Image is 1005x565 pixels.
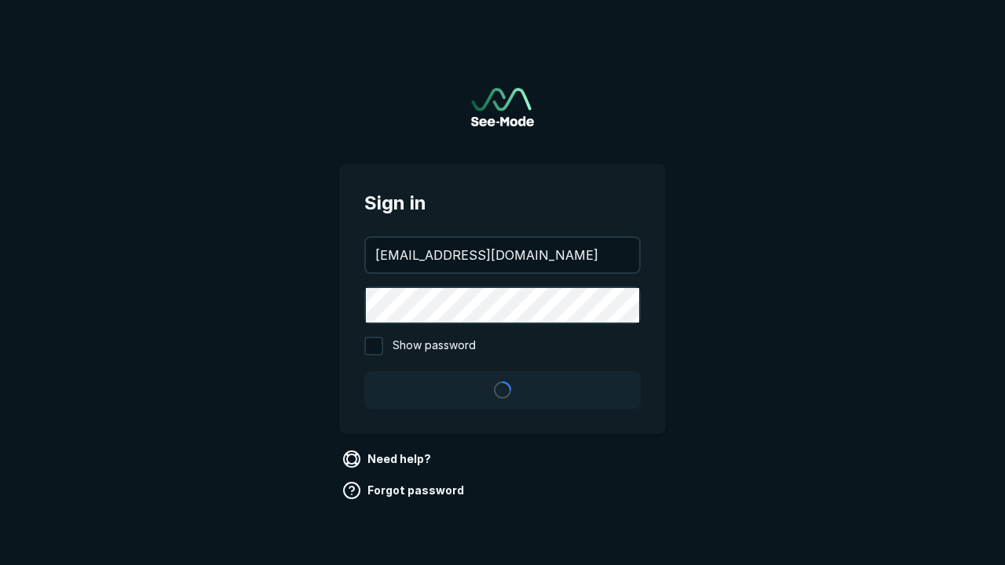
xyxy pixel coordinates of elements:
span: Show password [393,337,476,355]
a: Go to sign in [471,88,534,126]
a: Forgot password [339,478,470,503]
span: Sign in [364,189,641,217]
a: Need help? [339,447,437,472]
input: your@email.com [366,238,639,272]
img: See-Mode Logo [471,88,534,126]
